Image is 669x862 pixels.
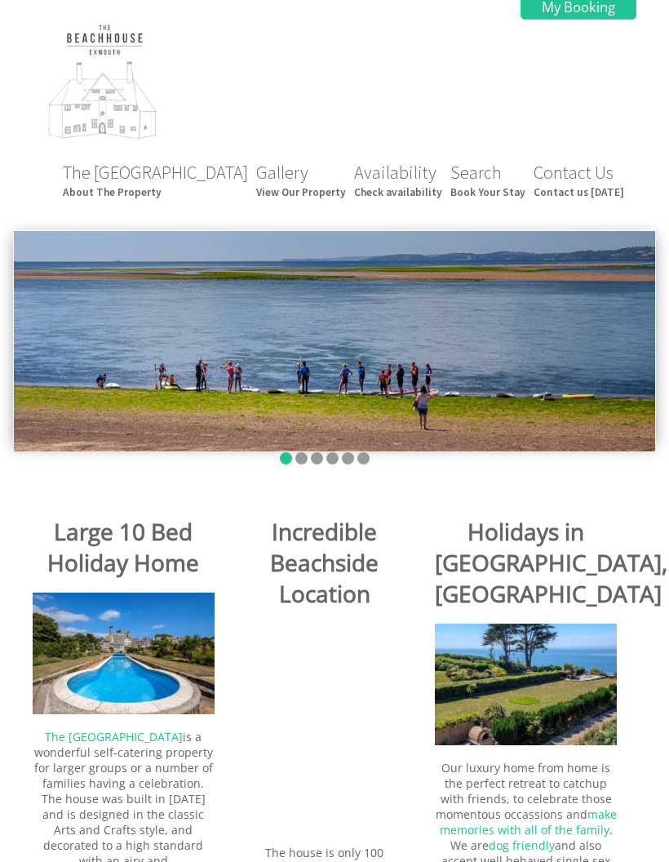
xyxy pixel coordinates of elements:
[489,838,555,853] a: dog friendly
[256,185,346,199] small: View Our Property
[450,185,525,199] small: Book Your Stay
[440,806,617,838] a: make memories with all of the family
[534,161,624,199] a: Contact UsContact us [DATE]
[534,185,624,199] small: Contact us [DATE]
[33,516,215,578] h1: Large 10 Bed Holiday Home
[450,161,525,199] a: SearchBook Your Stay
[435,624,617,744] img: Beautiful seaviews to Exmouth Beach
[63,185,248,199] small: About The Property
[435,516,617,609] h1: Holidays in [GEOGRAPHIC_DATA], [GEOGRAPHIC_DATA]
[234,516,416,609] h1: Incredible Beachside Location
[63,161,248,199] a: The [GEOGRAPHIC_DATA]About The Property
[23,18,186,151] img: The Beach House Exmouth
[33,593,215,714] img: Outdoor heated swimming pool at The Beachhouse Exmouth
[45,729,183,744] a: The [GEOGRAPHIC_DATA]
[354,185,442,199] small: Check availability
[354,161,442,199] a: AvailabilityCheck availability
[256,161,346,199] a: GalleryView Our Property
